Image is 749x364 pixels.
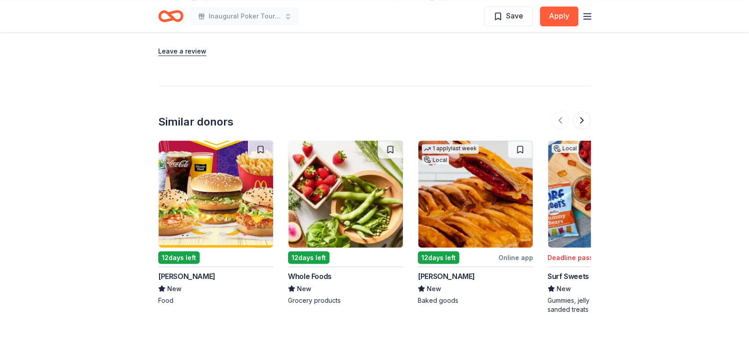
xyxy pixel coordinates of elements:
div: 12 days left [158,251,200,264]
div: Whole Foods [288,270,332,281]
div: [PERSON_NAME] [418,270,475,281]
span: Save [506,10,523,22]
div: [PERSON_NAME] [158,270,215,281]
img: Image for McDonald's [159,140,273,247]
div: Food [158,296,274,305]
span: New [557,283,571,294]
div: Surf Sweets [548,270,589,281]
div: Online app [498,252,533,263]
button: Leave a review [158,46,206,57]
span: Inaugural Poker Tournament and Silent Auction [209,11,281,22]
div: 1 apply last week [422,144,479,153]
span: New [297,283,311,294]
img: Image for Vicky Bakery [418,140,533,247]
button: Inaugural Poker Tournament and Silent Auction [191,7,299,25]
button: Apply [540,6,578,26]
a: Home [158,5,183,27]
div: Local [422,155,449,164]
div: 12 days left [288,251,329,264]
div: Local [552,144,579,153]
div: Gummies, jelly beans, and sugar-sanded treats [548,296,663,314]
img: Image for Surf Sweets [548,140,662,247]
button: Save [484,6,533,26]
a: Image for Whole Foods12days leftWhole FoodsNewGrocery products [288,140,403,305]
a: Image for Vicky Bakery1 applylast weekLocal12days leftOnline app[PERSON_NAME]NewBaked goods [418,140,533,305]
img: Image for Whole Foods [288,140,403,247]
div: Baked goods [418,296,533,305]
div: Deadline passed [548,252,601,263]
span: New [167,283,182,294]
span: New [427,283,441,294]
div: Similar donors [158,115,233,129]
a: Image for Surf SweetsLocalDeadline passedSurf SweetsNewGummies, jelly beans, and sugar-sanded treats [548,140,663,314]
div: 12 days left [418,251,459,264]
div: Grocery products [288,296,403,305]
a: Image for McDonald's12days left[PERSON_NAME]NewFood [158,140,274,305]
